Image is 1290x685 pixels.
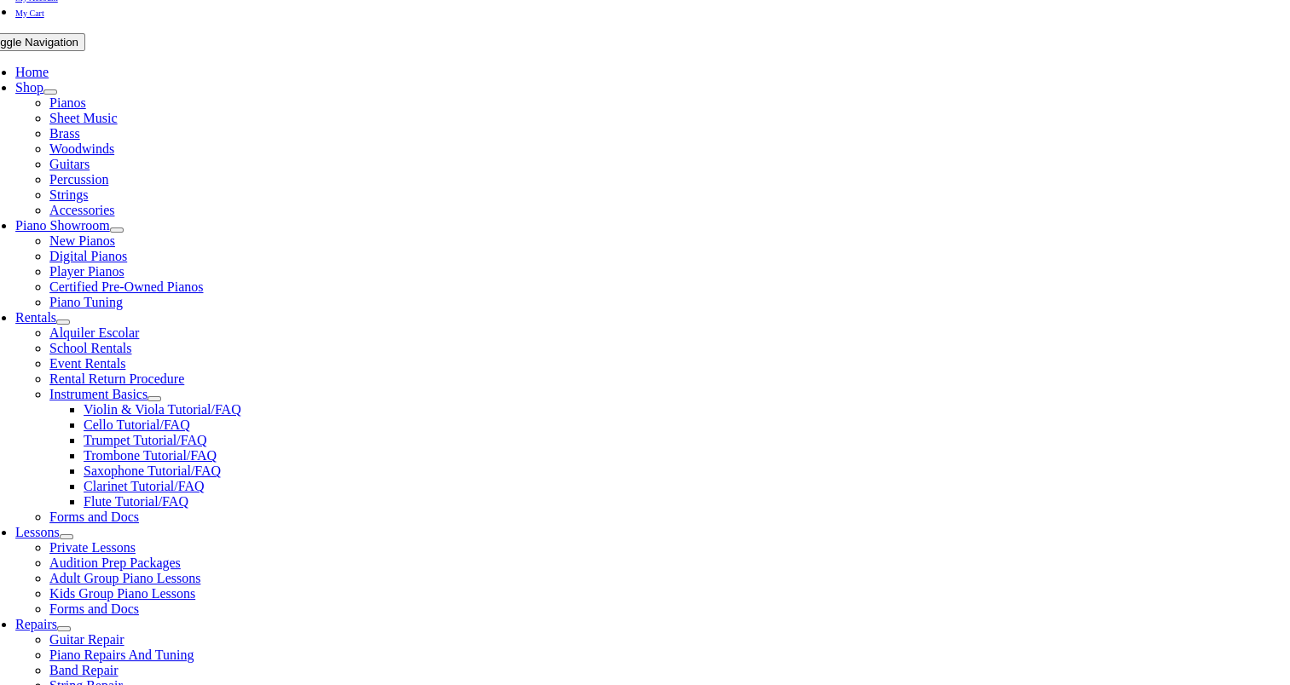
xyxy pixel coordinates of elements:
a: Flute Tutorial/FAQ [84,494,188,509]
a: Brass [49,126,80,141]
a: Audition Prep Packages [49,555,181,570]
a: Repairs [15,617,57,631]
a: My Cart [15,4,44,19]
button: Open submenu of Piano Showroom [110,227,124,233]
a: Event Rentals [49,356,125,371]
a: Percussion [49,172,108,187]
a: Rentals [15,310,56,325]
a: Strings [49,187,88,202]
a: Forms and Docs [49,602,139,616]
a: Rental Return Procedure [49,371,184,386]
a: Saxophone Tutorial/FAQ [84,463,221,478]
button: Open submenu of Instrument Basics [148,396,161,401]
a: Pianos [49,95,86,110]
a: Piano Showroom [15,218,110,233]
a: Forms and Docs [49,509,139,524]
button: Open submenu of Repairs [57,626,71,631]
a: Woodwinds [49,141,114,156]
a: Home [15,65,49,79]
a: Piano Tuning [49,295,123,309]
button: Open submenu of Shop [43,89,57,95]
a: School Rentals [49,341,131,355]
a: Band Repair [49,663,118,677]
a: Digital Pianos [49,249,127,263]
a: Trombone Tutorial/FAQ [84,448,217,463]
a: Kids Group Piano Lessons [49,586,195,601]
a: Sheet Music [49,111,118,125]
span: My Cart [15,9,44,18]
button: Open submenu of Lessons [60,534,73,539]
a: Adult Group Piano Lessons [49,571,200,585]
a: Accessories [49,203,114,217]
a: New Pianos [49,233,115,248]
a: Certified Pre-Owned Pianos [49,279,203,294]
a: Trumpet Tutorial/FAQ [84,433,206,447]
a: Guitar Repair [49,632,124,647]
a: Lessons [15,525,60,539]
a: Piano Repairs And Tuning [49,648,194,662]
a: Alquiler Escolar [49,325,139,340]
button: Open submenu of Rentals [56,319,70,325]
a: Instrument Basics [49,387,148,401]
a: Private Lessons [49,540,136,555]
a: Shop [15,80,43,95]
a: Guitars [49,157,90,171]
a: Cello Tutorial/FAQ [84,417,190,432]
a: Clarinet Tutorial/FAQ [84,479,205,493]
a: Violin & Viola Tutorial/FAQ [84,402,241,417]
a: Player Pianos [49,264,124,279]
